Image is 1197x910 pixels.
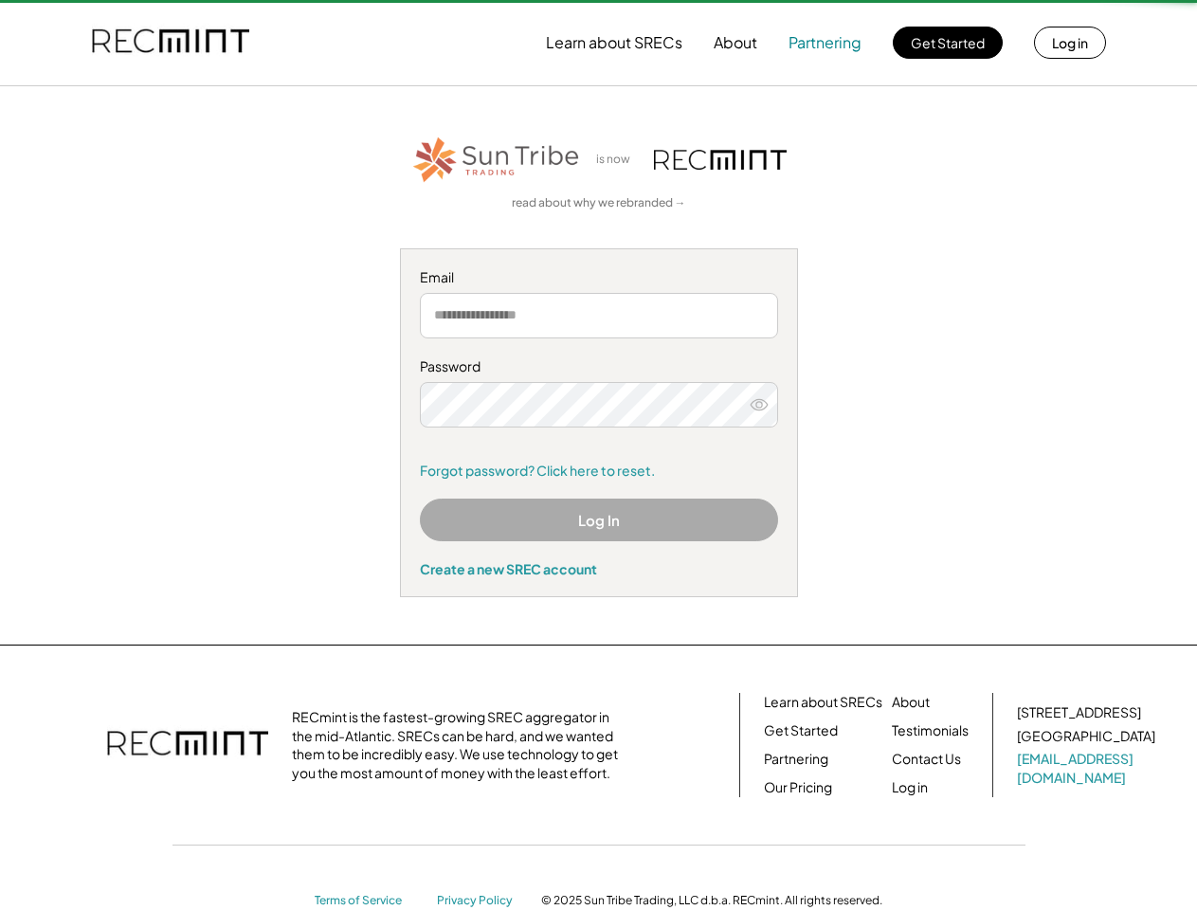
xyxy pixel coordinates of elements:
[892,750,961,769] a: Contact Us
[420,268,778,287] div: Email
[315,893,419,909] a: Terms of Service
[892,693,930,712] a: About
[654,150,787,170] img: recmint-logotype%403x.png
[1017,750,1159,787] a: [EMAIL_ADDRESS][DOMAIN_NAME]
[420,560,778,577] div: Create a new SREC account
[107,712,268,778] img: recmint-logotype%403x.png
[764,721,838,740] a: Get Started
[764,750,828,769] a: Partnering
[420,462,778,481] a: Forgot password? Click here to reset.
[420,357,778,376] div: Password
[789,24,861,62] button: Partnering
[92,10,249,75] img: recmint-logotype%403x.png
[541,893,882,908] div: © 2025 Sun Tribe Trading, LLC d.b.a. RECmint. All rights reserved.
[546,24,682,62] button: Learn about SRECs
[714,24,757,62] button: About
[1017,727,1155,746] div: [GEOGRAPHIC_DATA]
[591,152,644,168] div: is now
[764,693,882,712] a: Learn about SRECs
[437,893,522,909] a: Privacy Policy
[411,134,582,186] img: STT_Horizontal_Logo%2B-%2BColor.png
[893,27,1003,59] button: Get Started
[892,721,969,740] a: Testimonials
[892,778,928,797] a: Log in
[1034,27,1106,59] button: Log in
[512,195,686,211] a: read about why we rebranded →
[1017,703,1141,722] div: [STREET_ADDRESS]
[420,499,778,541] button: Log In
[292,708,628,782] div: RECmint is the fastest-growing SREC aggregator in the mid-Atlantic. SRECs can be hard, and we wan...
[764,778,832,797] a: Our Pricing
